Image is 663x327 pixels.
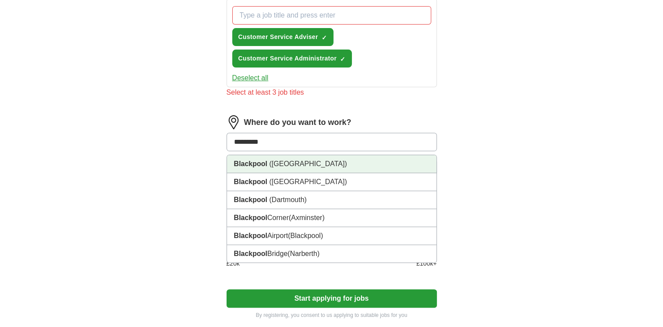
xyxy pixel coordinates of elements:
[416,259,436,268] span: £ 100 k+
[238,54,337,63] span: Customer Service Administrator
[234,160,267,167] strong: Blackpool
[234,232,267,239] strong: Blackpool
[234,250,267,257] strong: Blackpool
[227,245,436,263] li: Bridge
[234,214,267,221] strong: Blackpool
[288,232,323,239] span: (Blackpool)
[227,289,437,308] button: Start applying for jobs
[232,6,431,25] input: Type a job title and press enter
[269,160,347,167] span: ([GEOGRAPHIC_DATA])
[232,50,352,68] button: Customer Service Administrator✓
[227,311,437,319] p: By registering, you consent to us applying to suitable jobs for you
[269,196,306,203] span: (Dartmouth)
[227,209,436,227] li: Corner
[227,115,241,129] img: location.png
[227,227,436,245] li: Airport
[227,259,240,268] span: £ 20 k
[232,73,269,83] button: Deselect all
[234,178,267,185] strong: Blackpool
[227,87,437,98] div: Select at least 3 job titles
[269,178,347,185] span: ([GEOGRAPHIC_DATA])
[244,117,351,128] label: Where do you want to work?
[287,250,319,257] span: (Narberth)
[322,34,327,41] span: ✓
[234,196,267,203] strong: Blackpool
[238,32,318,42] span: Customer Service Adviser
[232,28,333,46] button: Customer Service Adviser✓
[289,214,325,221] span: (Axminster)
[340,56,345,63] span: ✓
